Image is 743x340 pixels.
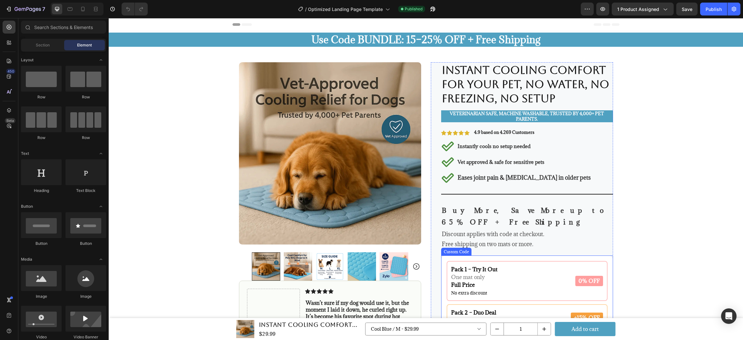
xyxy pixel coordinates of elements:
[342,248,389,255] strong: Pack 1 – Try It Out
[333,221,504,231] p: Free shipping on two mats or more.
[342,291,388,298] strong: Pack 2 – Duo Deal
[21,94,62,100] div: Row
[197,281,300,308] strong: Wasn’t sure if my dog would use it, but the moment I laid it down, he curled right up. It’s becom...
[96,254,106,265] span: Toggle open
[308,6,383,13] span: Optimized Landing Page Template
[21,334,62,340] div: Video
[21,188,62,194] div: Heading
[96,148,106,159] span: Toggle open
[305,6,307,13] span: /
[463,306,490,316] div: Add to cart
[65,334,106,340] div: Video Banner
[65,135,106,141] div: Row
[365,111,426,117] strong: 4.9 based on 4.269 Customers
[334,231,362,236] div: Custom Code
[21,294,62,299] div: Image
[446,304,507,318] button: Add to cart
[65,241,106,246] div: Button
[349,141,436,147] span: Vet approved & safe for sensitive pets
[342,299,397,306] span: Mix any 2 sizes/colors
[332,44,504,88] h1: Instant Cooling Comfort for Your Pet, No Water, No Freezing, No Setup
[21,135,62,141] div: Row
[617,6,659,13] span: 1 product assigned
[65,294,106,299] div: Image
[342,272,379,278] small: No extra discount
[42,5,45,13] p: 7
[96,55,106,65] span: Toggle open
[21,204,33,209] span: Button
[333,211,504,221] p: Discount applies with code at checkout.
[109,18,743,340] iframe: Design area
[676,3,698,15] button: Save
[65,188,106,194] div: Text Block
[21,151,29,156] span: Text
[333,188,498,208] strong: Buy More, Save More up to 65% OFF + Free Shipping
[342,263,366,270] strong: Full Price
[342,255,376,263] span: One mat only
[405,6,422,12] span: Published
[21,256,32,262] span: Media
[5,118,15,123] div: Beta
[700,3,727,15] button: Publish
[21,241,62,246] div: Button
[77,42,92,48] span: Element
[6,69,15,74] div: 450
[21,21,106,34] input: Search Sections & Elements
[21,57,34,63] span: Layout
[467,258,494,268] div: 0% OFF
[3,3,48,15] button: 7
[612,3,674,15] button: 1 product assigned
[150,302,253,312] h1: Instant Cooling Comfort for Your Pet, No Water, No Freezing, No Setup
[96,201,106,212] span: Toggle open
[349,155,482,164] p: Eases joint pain & [MEDICAL_DATA] in older pets
[36,42,50,48] span: Section
[429,305,442,317] button: increment
[721,308,737,324] div: Open Intercom Messenger
[462,295,494,305] div: +15% OFF
[349,125,422,131] strong: Instantly cools no setup needed
[382,305,395,317] button: decrement
[682,6,692,12] span: Save
[65,94,106,100] div: Row
[341,93,495,104] strong: Veterinarian safe, machine washable, trusted by 4,000+ pet parents.
[706,6,722,13] div: Publish
[395,305,429,317] input: quantity
[150,312,253,320] div: $29.99
[304,245,312,252] button: Carousel Next Arrow
[122,3,148,15] div: Undo/Redo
